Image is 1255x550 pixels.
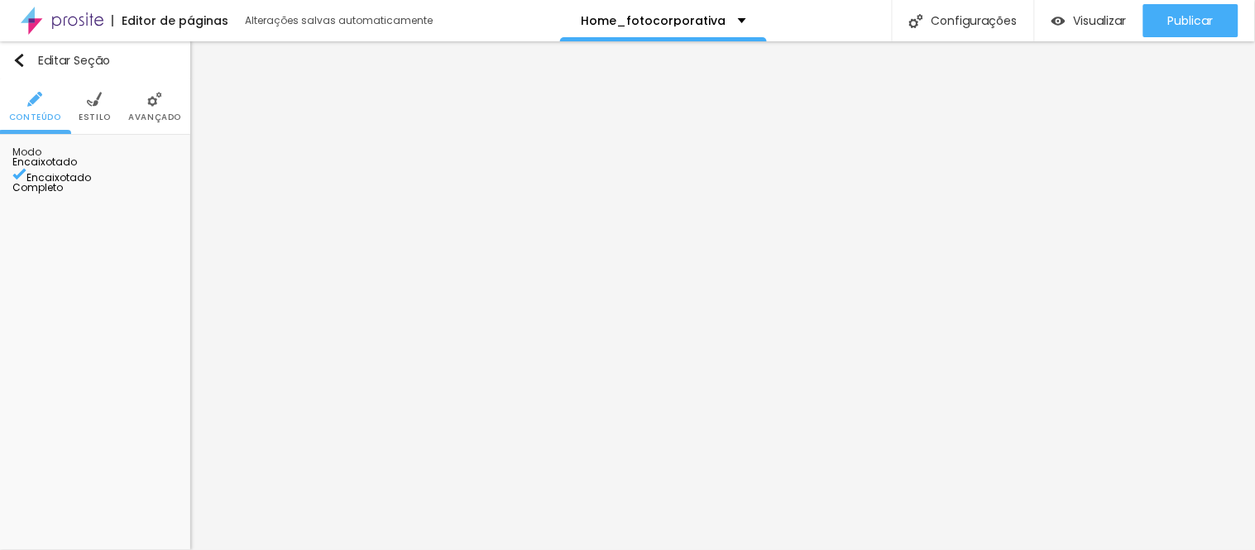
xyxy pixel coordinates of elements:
img: Icone [909,14,923,28]
div: Alterações salvas automaticamente [245,16,435,26]
div: Modo [12,147,178,157]
iframe: Editor [190,41,1255,550]
img: view-1.svg [1051,14,1066,28]
div: Editor de páginas [112,15,228,26]
span: Completo [12,180,63,194]
span: Encaixotado [26,170,91,184]
span: Visualizar [1074,14,1127,27]
div: Editar Seção [12,54,110,67]
button: Visualizar [1035,4,1143,37]
span: Avançado [128,113,181,122]
span: Publicar [1168,14,1214,27]
img: Icone [12,54,26,67]
span: Encaixotado [12,155,77,169]
img: Icone [12,167,26,181]
p: Home_fotocorporativa [581,15,726,26]
button: Publicar [1143,4,1238,37]
img: Icone [147,92,162,107]
img: Icone [87,92,102,107]
span: Conteúdo [9,113,61,122]
img: Icone [27,92,42,107]
span: Estilo [79,113,111,122]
